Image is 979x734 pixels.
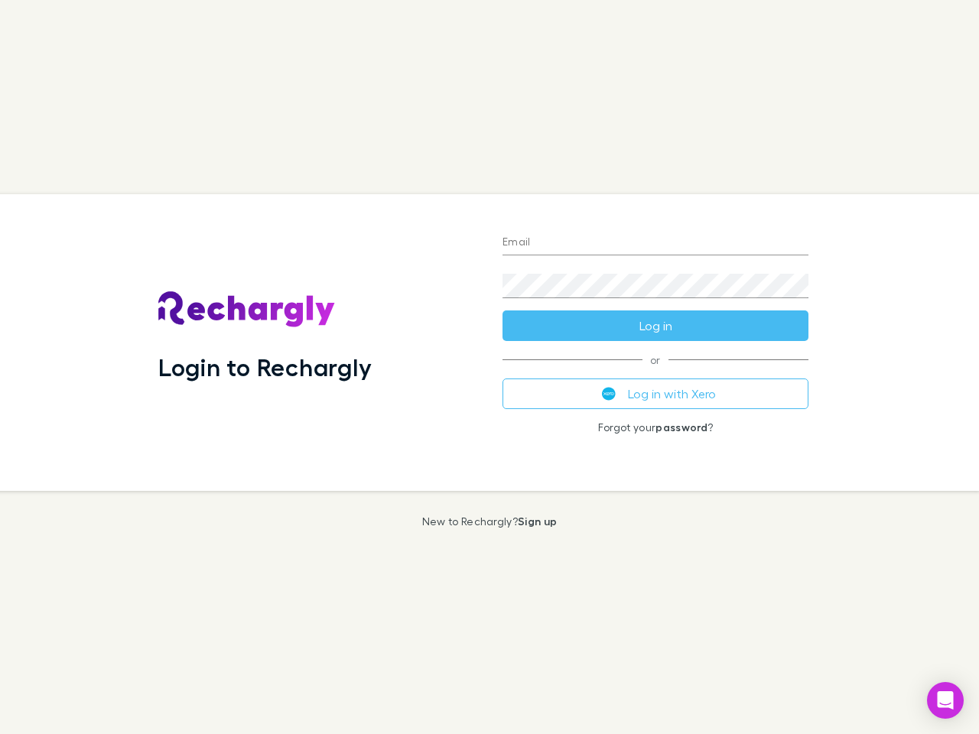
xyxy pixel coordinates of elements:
span: or [503,359,808,360]
a: Sign up [518,515,557,528]
img: Xero's logo [602,387,616,401]
h1: Login to Rechargly [158,352,372,382]
img: Rechargly's Logo [158,291,336,328]
p: Forgot your ? [503,421,808,434]
div: Open Intercom Messenger [927,682,964,719]
button: Log in with Xero [503,378,808,409]
button: Log in [503,310,808,341]
a: password [655,421,707,434]
p: New to Rechargly? [422,515,558,528]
